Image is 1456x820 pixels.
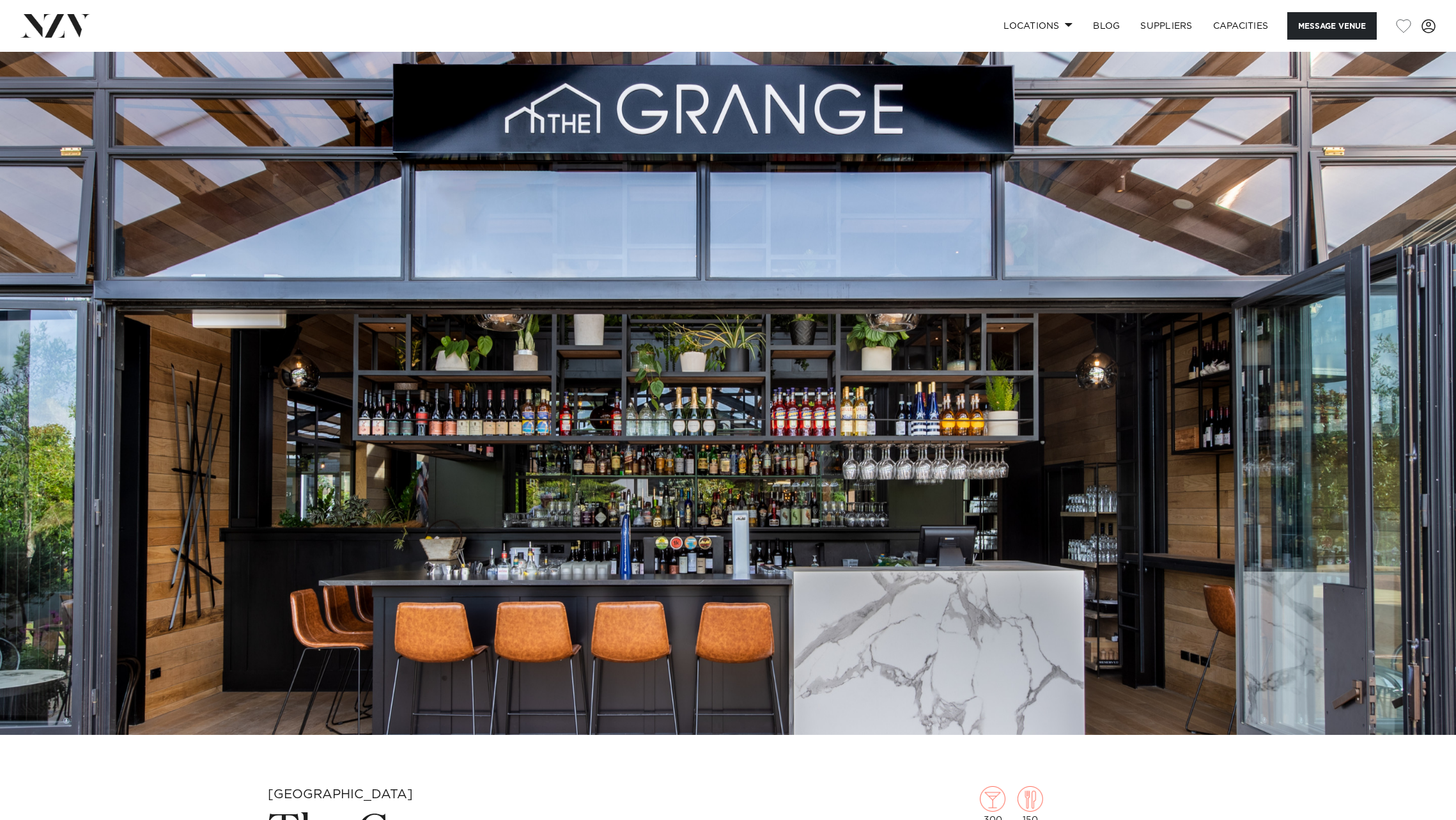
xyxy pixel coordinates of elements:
[980,786,1005,812] img: cocktail.png
[20,14,90,37] img: nzv-logo.png
[268,788,413,801] small: [GEOGRAPHIC_DATA]
[1018,786,1043,812] img: dining.png
[1287,12,1377,40] button: Message Venue
[1083,12,1130,40] a: BLOG
[993,12,1083,40] a: Locations
[1203,12,1279,40] a: Capacities
[1130,12,1202,40] a: SUPPLIERS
